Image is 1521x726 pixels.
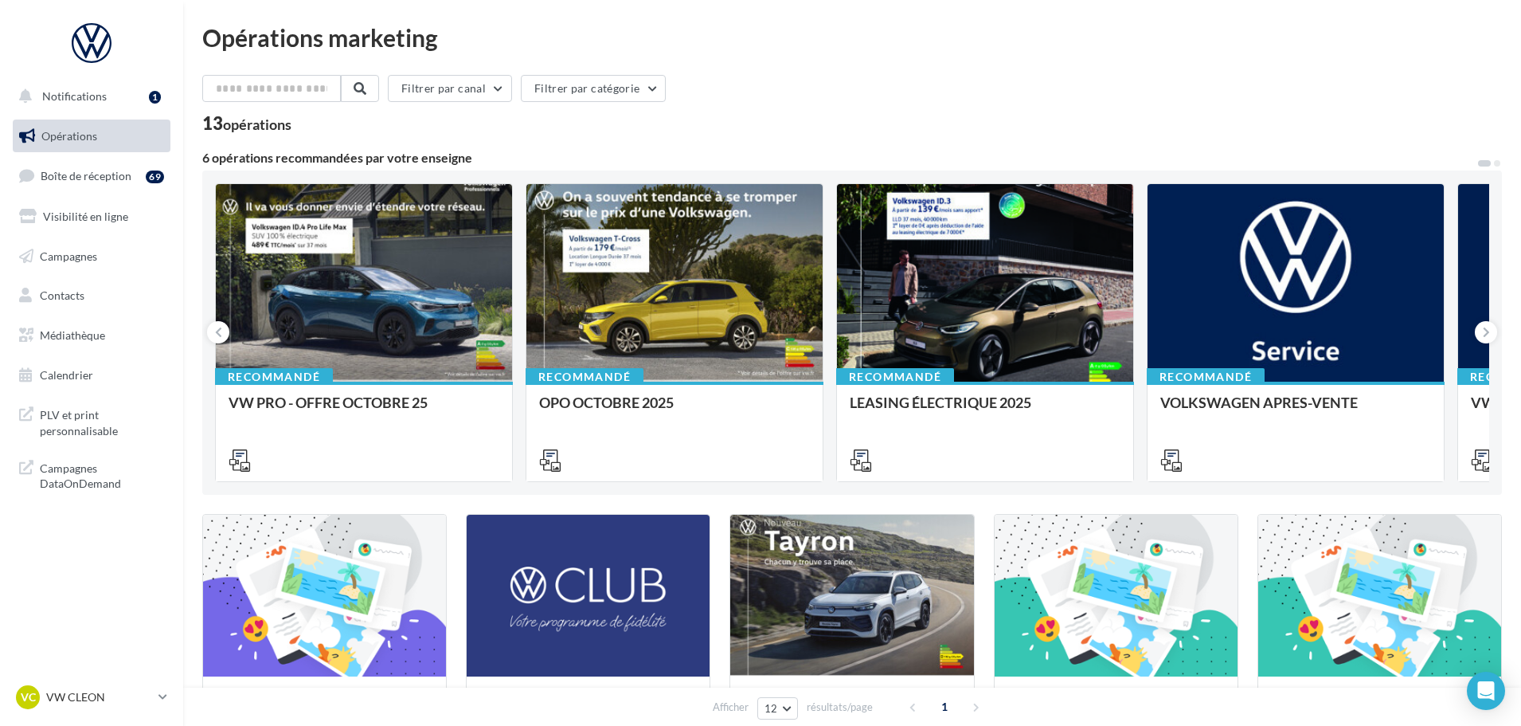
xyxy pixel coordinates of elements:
span: Afficher [713,700,749,715]
div: opérations [223,117,291,131]
button: Filtrer par canal [388,75,512,102]
div: 6 opérations recommandées par votre enseigne [202,151,1476,164]
span: 12 [764,702,778,715]
div: LEASING ÉLECTRIQUE 2025 [850,394,1120,426]
span: résultats/page [807,700,873,715]
div: 1 [149,91,161,104]
div: Recommandé [526,368,643,386]
div: VW PRO - OFFRE OCTOBRE 25 [229,394,499,426]
div: VOLKSWAGEN APRES-VENTE [1160,394,1431,426]
a: Boîte de réception69 [10,159,174,193]
span: Opérations [41,129,97,143]
span: Visibilité en ligne [43,210,128,223]
span: Campagnes [40,249,97,262]
span: Notifications [42,89,107,103]
div: Opérations marketing [202,26,1502,49]
a: PLV et print personnalisable [10,398,174,445]
span: Contacts [40,288,84,302]
div: 13 [202,115,291,132]
div: Recommandé [836,368,954,386]
span: Campagnes DataOnDemand [40,457,164,492]
a: VC VW CLEON [13,682,170,712]
div: Recommandé [1147,368,1265,386]
span: Calendrier [40,368,93,382]
a: Calendrier [10,359,174,392]
span: Boîte de réception [41,169,131,182]
button: 12 [757,697,798,720]
button: Notifications 1 [10,80,167,113]
button: Filtrer par catégorie [521,75,666,102]
div: Recommandé [215,368,333,386]
a: Campagnes DataOnDemand [10,451,174,498]
div: Open Intercom Messenger [1467,672,1505,710]
span: 1 [932,694,957,720]
a: Visibilité en ligne [10,200,174,233]
span: VC [21,689,36,705]
a: Opérations [10,120,174,153]
div: OPO OCTOBRE 2025 [539,394,810,426]
p: VW CLEON [46,689,152,705]
a: Campagnes [10,240,174,273]
span: Médiathèque [40,328,105,342]
span: PLV et print personnalisable [40,404,164,438]
div: 69 [146,171,164,183]
a: Contacts [10,279,174,312]
a: Médiathèque [10,319,174,352]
